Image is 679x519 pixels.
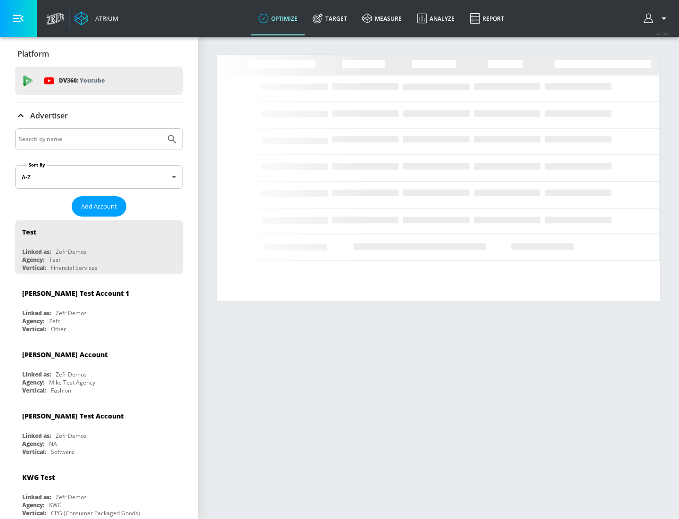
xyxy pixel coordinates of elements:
a: Atrium [75,11,118,25]
div: [PERSON_NAME] Test Account 1Linked as:Zefr DemosAgency:ZefrVertical:Other [15,282,183,335]
div: Atrium [91,14,118,23]
a: optimize [251,1,305,35]
div: Other [51,325,66,333]
div: [PERSON_NAME] Test AccountLinked as:Zefr DemosAgency:NAVertical:Software [15,404,183,458]
div: CPG (Consumer Packaged Goods) [51,509,140,517]
div: Agency: [22,378,44,386]
div: KWG [49,501,62,509]
div: Fashion [51,386,71,394]
div: NA [49,440,57,448]
span: Add Account [81,201,117,212]
input: Search by name [19,133,162,145]
div: Mike Test Agency [49,378,95,386]
div: [PERSON_NAME] AccountLinked as:Zefr DemosAgency:Mike Test AgencyVertical:Fashion [15,343,183,397]
p: Advertiser [30,110,68,121]
div: Financial Services [51,264,98,272]
div: TestLinked as:Zefr DemosAgency:TestVertical:Financial Services [15,220,183,274]
div: Agency: [22,317,44,325]
div: Vertical: [22,264,46,272]
div: [PERSON_NAME] Test Account 1 [22,289,129,298]
a: measure [355,1,409,35]
div: Zefr [49,317,60,325]
div: Platform [15,41,183,67]
a: Report [462,1,512,35]
div: Linked as: [22,432,51,440]
span: v 4.24.0 [656,31,670,36]
div: Zefr Demos [56,248,87,256]
button: Add Account [72,196,126,217]
div: Linked as: [22,309,51,317]
p: Platform [17,49,49,59]
div: Zefr Demos [56,309,87,317]
div: Agency: [22,501,44,509]
div: Test [22,227,36,236]
div: Vertical: [22,325,46,333]
div: Agency: [22,440,44,448]
div: Software [51,448,75,456]
a: Target [305,1,355,35]
div: [PERSON_NAME] Test Account [22,411,124,420]
div: DV360: Youtube [15,67,183,95]
div: Agency: [22,256,44,264]
div: Zefr Demos [56,370,87,378]
div: Linked as: [22,370,51,378]
div: Vertical: [22,509,46,517]
p: DV360: [59,75,105,86]
label: Sort By [27,162,47,168]
div: Linked as: [22,493,51,501]
a: Analyze [409,1,462,35]
div: Vertical: [22,448,46,456]
div: [PERSON_NAME] Account [22,350,108,359]
div: Test [49,256,60,264]
div: Linked as: [22,248,51,256]
div: A-Z [15,165,183,189]
div: Vertical: [22,386,46,394]
div: Advertiser [15,102,183,129]
div: Zefr Demos [56,432,87,440]
div: KWG Test [22,473,55,482]
p: Youtube [80,75,105,85]
div: Zefr Demos [56,493,87,501]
